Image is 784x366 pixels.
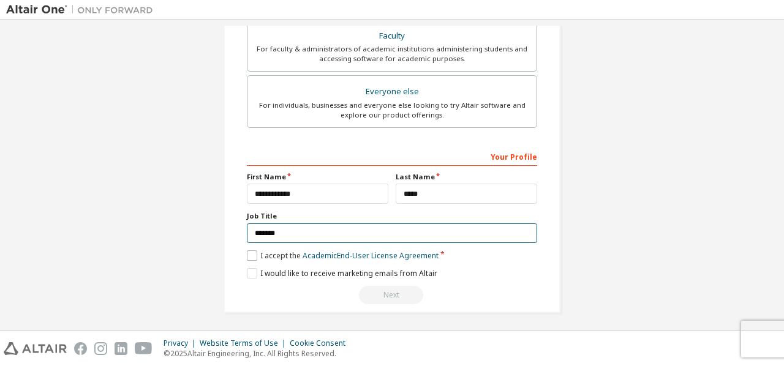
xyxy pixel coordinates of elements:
div: Cookie Consent [290,338,353,348]
div: Privacy [164,338,200,348]
a: Academic End-User License Agreement [303,250,439,261]
img: instagram.svg [94,342,107,355]
div: Faculty [255,28,529,45]
img: facebook.svg [74,342,87,355]
label: Last Name [396,172,537,182]
img: linkedin.svg [115,342,127,355]
div: Website Terms of Use [200,338,290,348]
div: For individuals, businesses and everyone else looking to try Altair software and explore our prod... [255,100,529,120]
img: altair_logo.svg [4,342,67,355]
div: Everyone else [255,83,529,100]
img: youtube.svg [135,342,153,355]
img: Altair One [6,4,159,16]
p: © 2025 Altair Engineering, Inc. All Rights Reserved. [164,348,353,359]
div: Read and acccept EULA to continue [247,286,537,304]
div: For faculty & administrators of academic institutions administering students and accessing softwa... [255,44,529,64]
label: First Name [247,172,388,182]
label: I would like to receive marketing emails from Altair [247,268,437,278]
div: Your Profile [247,146,537,166]
label: I accept the [247,250,439,261]
label: Job Title [247,211,537,221]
